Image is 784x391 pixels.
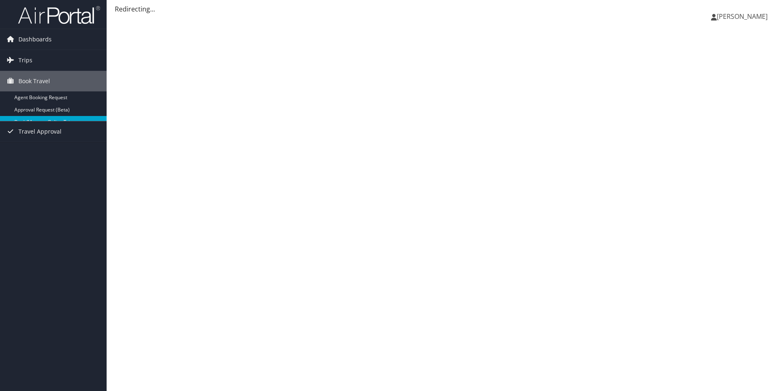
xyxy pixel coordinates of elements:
[18,50,32,70] span: Trips
[18,29,52,50] span: Dashboards
[18,71,50,91] span: Book Travel
[18,5,100,25] img: airportal-logo.png
[711,4,776,29] a: [PERSON_NAME]
[115,4,776,14] div: Redirecting...
[717,12,768,21] span: [PERSON_NAME]
[18,121,62,142] span: Travel Approval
